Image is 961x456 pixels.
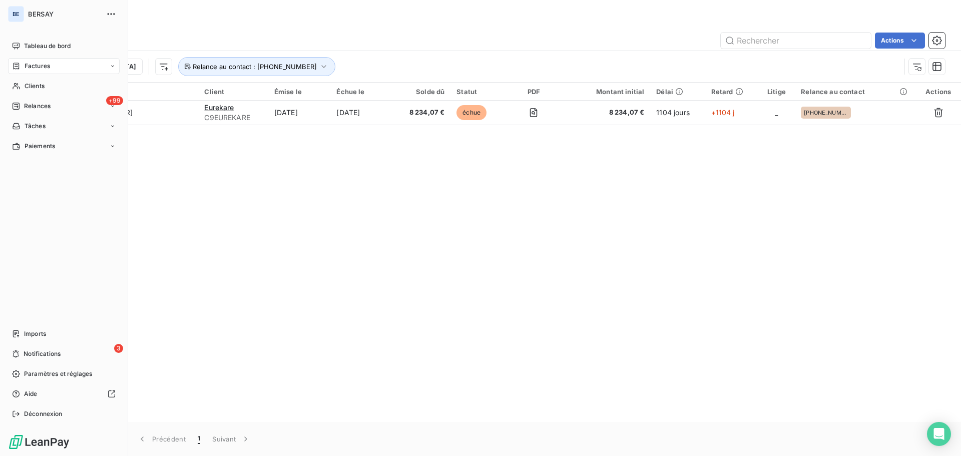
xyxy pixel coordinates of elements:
[801,88,909,96] div: Relance au contact
[8,434,70,450] img: Logo LeanPay
[131,428,192,449] button: Précédent
[330,101,393,125] td: [DATE]
[25,142,55,151] span: Paiements
[204,88,262,96] div: Client
[178,57,335,76] button: Relance au contact : [PHONE_NUMBER]
[656,88,699,96] div: Délai
[106,96,123,105] span: +99
[456,88,498,96] div: Statut
[711,88,752,96] div: Retard
[511,88,558,96] div: PDF
[24,349,61,358] span: Notifications
[204,103,234,112] span: Eurekare
[721,33,871,49] input: Rechercher
[8,386,120,402] a: Aide
[25,62,50,71] span: Factures
[198,434,200,444] span: 1
[775,108,778,117] span: _
[399,108,444,118] span: 8 234,07 €
[921,88,955,96] div: Actions
[28,10,100,18] span: BERSAY
[24,389,38,398] span: Aide
[192,428,206,449] button: 1
[24,42,71,51] span: Tableau de bord
[804,110,848,116] span: [PHONE_NUMBER]
[24,369,92,378] span: Paramètres et réglages
[650,101,705,125] td: 1104 jours
[274,88,325,96] div: Émise le
[927,422,951,446] div: Open Intercom Messenger
[764,88,789,96] div: Litige
[204,113,262,123] span: C9EUREKARE
[206,428,257,449] button: Suivant
[569,88,644,96] div: Montant initial
[268,101,331,125] td: [DATE]
[25,82,45,91] span: Clients
[193,63,317,71] span: Relance au contact : [PHONE_NUMBER]
[114,344,123,353] span: 3
[25,122,46,131] span: Tâches
[456,105,487,120] span: échue
[399,88,444,96] div: Solde dû
[24,409,63,418] span: Déconnexion
[875,33,925,49] button: Actions
[24,102,51,111] span: Relances
[8,6,24,22] div: BE
[711,108,735,117] span: +1104 j
[24,329,46,338] span: Imports
[569,108,644,118] span: 8 234,07 €
[336,88,387,96] div: Échue le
